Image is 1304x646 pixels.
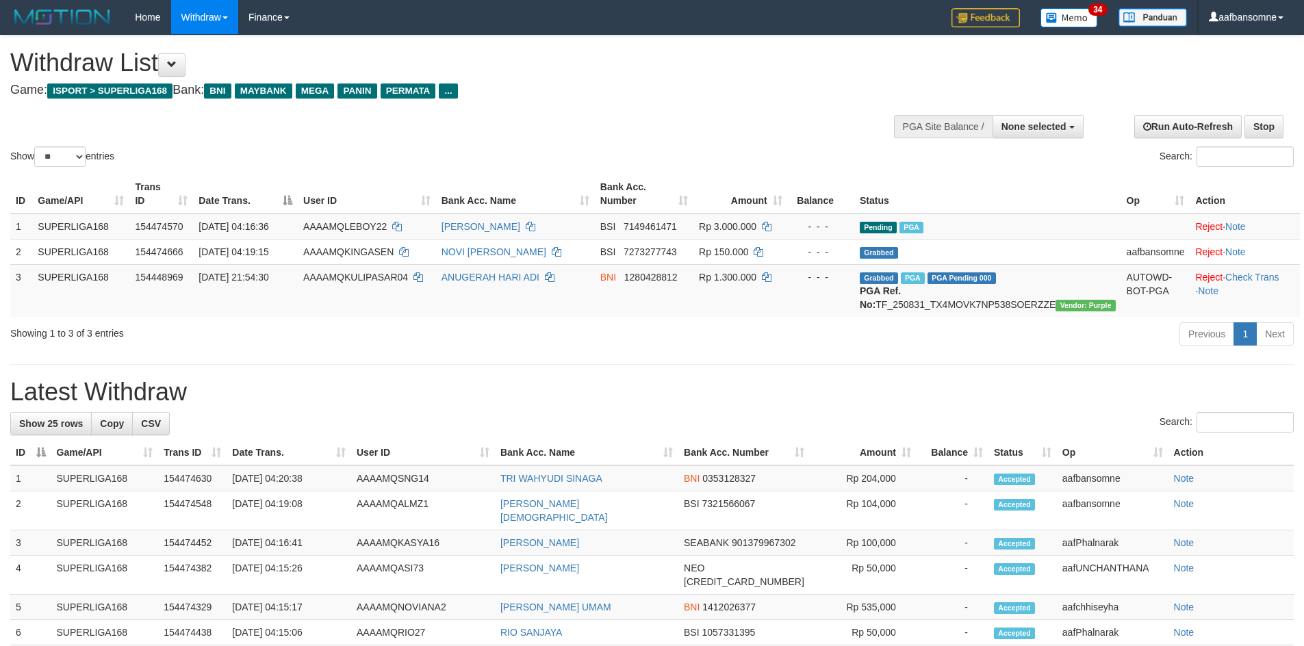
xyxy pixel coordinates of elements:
[702,602,756,612] span: Copy 1412026377 to clipboard
[1174,537,1194,548] a: Note
[988,440,1057,465] th: Status: activate to sort column ascending
[994,474,1035,485] span: Accepted
[158,491,227,530] td: 154474548
[951,8,1020,27] img: Feedback.jpg
[1088,3,1107,16] span: 34
[1244,115,1283,138] a: Stop
[684,537,729,548] span: SEABANK
[227,440,351,465] th: Date Trans.: activate to sort column ascending
[1195,221,1223,232] a: Reject
[193,175,298,214] th: Date Trans.: activate to sort column descending
[854,175,1121,214] th: Status
[1057,620,1168,645] td: aafPhalnarak
[1168,440,1294,465] th: Action
[1197,146,1294,167] input: Search:
[51,440,159,465] th: Game/API: activate to sort column ascending
[351,530,495,556] td: AAAAMQKASYA16
[1233,322,1257,346] a: 1
[702,627,756,638] span: Copy 1057331395 to clipboard
[10,175,32,214] th: ID
[860,247,898,259] span: Grabbed
[1057,595,1168,620] td: aafchhiseyha
[47,83,172,99] span: ISPORT > SUPERLIGA168
[1225,246,1246,257] a: Note
[810,595,917,620] td: Rp 535,000
[158,530,227,556] td: 154474452
[854,264,1121,317] td: TF_250831_TX4MOVK7NP538SOERZZE
[10,239,32,264] td: 2
[1121,239,1190,264] td: aafbansomne
[917,440,988,465] th: Balance: activate to sort column ascending
[1001,121,1066,132] span: None selected
[10,214,32,240] td: 1
[135,246,183,257] span: 154474666
[1057,556,1168,595] td: aafUNCHANTHANA
[1057,530,1168,556] td: aafPhalnarak
[51,491,159,530] td: SUPERLIGA168
[899,222,923,233] span: Marked by aafchoeunmanni
[1160,146,1294,167] label: Search:
[10,146,114,167] label: Show entries
[32,214,129,240] td: SUPERLIGA168
[10,440,51,465] th: ID: activate to sort column descending
[51,595,159,620] td: SUPERLIGA168
[227,491,351,530] td: [DATE] 04:19:08
[10,595,51,620] td: 5
[600,246,616,257] span: BSI
[129,175,193,214] th: Trans ID: activate to sort column ascending
[500,498,608,523] a: [PERSON_NAME][DEMOGRAPHIC_DATA]
[1174,627,1194,638] a: Note
[993,115,1084,138] button: None selected
[158,620,227,645] td: 154474438
[1195,246,1223,257] a: Reject
[810,491,917,530] td: Rp 104,000
[10,7,114,27] img: MOTION_logo.png
[595,175,693,214] th: Bank Acc. Number: activate to sort column ascending
[917,620,988,645] td: -
[1040,8,1098,27] img: Button%20Memo.svg
[10,556,51,595] td: 4
[684,473,700,484] span: BNI
[32,175,129,214] th: Game/API: activate to sort column ascending
[600,221,616,232] span: BSI
[199,221,268,232] span: [DATE] 04:16:36
[1056,300,1115,311] span: Vendor URL: https://trx4.1velocity.biz
[860,222,897,233] span: Pending
[500,563,579,573] a: [PERSON_NAME]
[1118,8,1187,27] img: panduan.png
[1190,239,1300,264] td: ·
[1195,272,1223,283] a: Reject
[1197,412,1294,432] input: Search:
[19,418,83,429] span: Show 25 rows
[1190,214,1300,240] td: ·
[901,272,925,284] span: Marked by aafchhiseyha
[351,440,495,465] th: User ID: activate to sort column ascending
[227,530,351,556] td: [DATE] 04:16:41
[702,473,756,484] span: Copy 0353128327 to clipboard
[1057,491,1168,530] td: aafbansomne
[860,272,898,284] span: Grabbed
[1190,175,1300,214] th: Action
[624,246,677,257] span: Copy 7273277743 to clipboard
[235,83,292,99] span: MAYBANK
[10,465,51,491] td: 1
[227,556,351,595] td: [DATE] 04:15:26
[1134,115,1242,138] a: Run Auto-Refresh
[10,264,32,317] td: 3
[994,538,1035,550] span: Accepted
[1174,563,1194,573] a: Note
[10,321,533,340] div: Showing 1 to 3 of 3 entries
[199,272,268,283] span: [DATE] 21:54:30
[337,83,376,99] span: PANIN
[917,595,988,620] td: -
[10,491,51,530] td: 2
[442,221,520,232] a: [PERSON_NAME]
[10,378,1294,406] h1: Latest Withdraw
[1121,264,1190,317] td: AUTOWD-BOT-PGA
[684,498,700,509] span: BSI
[684,627,700,638] span: BSI
[495,440,678,465] th: Bank Acc. Name: activate to sort column ascending
[810,465,917,491] td: Rp 204,000
[500,473,602,484] a: TRI WAHYUDI SINAGA
[678,440,810,465] th: Bank Acc. Number: activate to sort column ascending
